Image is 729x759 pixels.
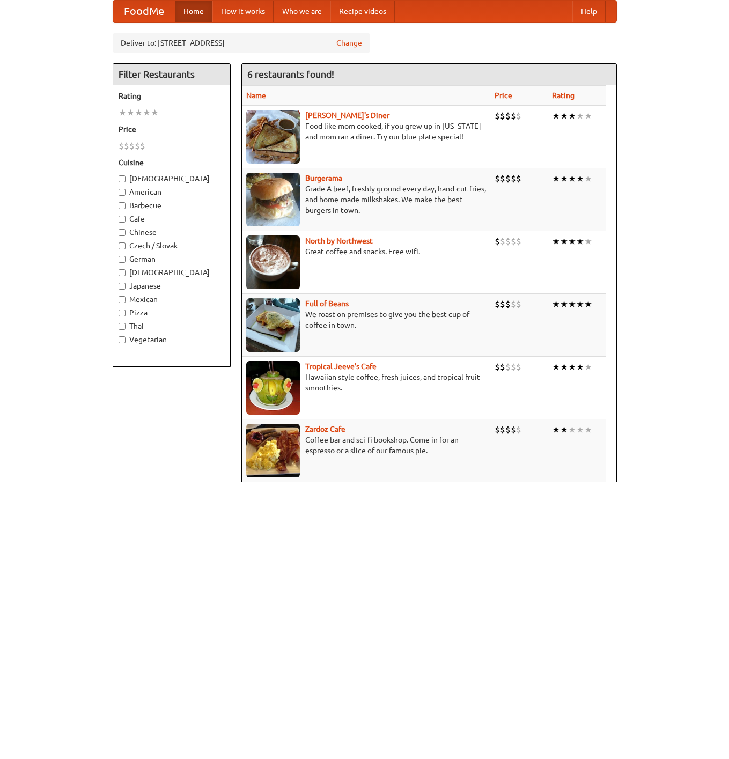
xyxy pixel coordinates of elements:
[336,38,362,48] a: Change
[119,124,225,135] h5: Price
[500,424,505,436] li: $
[119,254,225,264] label: German
[135,140,140,152] li: $
[119,267,225,278] label: [DEMOGRAPHIC_DATA]
[560,424,568,436] li: ★
[495,91,512,100] a: Price
[552,235,560,247] li: ★
[500,298,505,310] li: $
[330,1,395,22] a: Recipe videos
[568,110,576,122] li: ★
[246,298,300,352] img: beans.jpg
[119,310,126,316] input: Pizza
[516,110,521,122] li: $
[119,200,225,211] label: Barbecue
[119,256,126,263] input: German
[552,424,560,436] li: ★
[119,213,225,224] label: Cafe
[552,91,575,100] a: Rating
[305,111,389,120] a: [PERSON_NAME]'s Diner
[119,240,225,251] label: Czech / Slovak
[516,424,521,436] li: $
[175,1,212,22] a: Home
[119,227,225,238] label: Chinese
[305,237,373,245] a: North by Northwest
[246,372,486,393] p: Hawaiian style coffee, fresh juices, and tropical fruit smoothies.
[500,235,505,247] li: $
[119,242,126,249] input: Czech / Slovak
[584,424,592,436] li: ★
[246,91,266,100] a: Name
[119,269,126,276] input: [DEMOGRAPHIC_DATA]
[568,298,576,310] li: ★
[119,283,126,290] input: Japanese
[568,424,576,436] li: ★
[140,140,145,152] li: $
[305,299,349,308] b: Full of Beans
[505,361,511,373] li: $
[119,175,126,182] input: [DEMOGRAPHIC_DATA]
[511,361,516,373] li: $
[246,361,300,415] img: jeeves.jpg
[584,235,592,247] li: ★
[552,298,560,310] li: ★
[495,110,500,122] li: $
[119,107,127,119] li: ★
[119,189,126,196] input: American
[246,183,486,216] p: Grade A beef, freshly ground every day, hand-cut fries, and home-made milkshakes. We make the bes...
[505,235,511,247] li: $
[246,173,300,226] img: burgerama.jpg
[511,298,516,310] li: $
[113,64,230,85] h4: Filter Restaurants
[119,336,126,343] input: Vegetarian
[119,91,225,101] h5: Rating
[495,235,500,247] li: $
[572,1,606,22] a: Help
[500,361,505,373] li: $
[305,174,342,182] a: Burgerama
[560,298,568,310] li: ★
[119,173,225,184] label: [DEMOGRAPHIC_DATA]
[560,361,568,373] li: ★
[305,425,345,433] a: Zardoz Cafe
[119,281,225,291] label: Japanese
[576,110,584,122] li: ★
[552,110,560,122] li: ★
[119,140,124,152] li: $
[576,298,584,310] li: ★
[552,173,560,185] li: ★
[505,424,511,436] li: $
[584,361,592,373] li: ★
[246,434,486,456] p: Coffee bar and sci-fi bookshop. Come in for an espresso or a slice of our famous pie.
[576,424,584,436] li: ★
[516,173,521,185] li: $
[212,1,274,22] a: How it works
[495,424,500,436] li: $
[119,296,126,303] input: Mexican
[568,235,576,247] li: ★
[246,309,486,330] p: We roast on premises to give you the best cup of coffee in town.
[246,235,300,289] img: north.jpg
[576,235,584,247] li: ★
[505,173,511,185] li: $
[119,202,126,209] input: Barbecue
[246,424,300,477] img: zardoz.jpg
[113,33,370,53] div: Deliver to: [STREET_ADDRESS]
[516,298,521,310] li: $
[247,69,334,79] ng-pluralize: 6 restaurants found!
[495,173,500,185] li: $
[584,298,592,310] li: ★
[305,362,377,371] b: Tropical Jeeve's Cafe
[505,110,511,122] li: $
[552,361,560,373] li: ★
[124,140,129,152] li: $
[516,361,521,373] li: $
[274,1,330,22] a: Who we are
[119,307,225,318] label: Pizza
[500,110,505,122] li: $
[584,173,592,185] li: ★
[576,361,584,373] li: ★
